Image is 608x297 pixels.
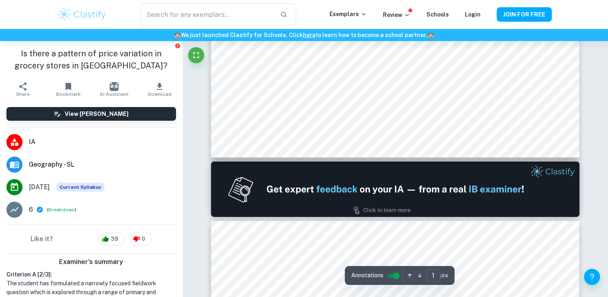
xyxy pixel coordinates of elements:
[303,32,315,38] a: here
[29,137,176,147] span: IA
[2,31,606,39] h6: We just launched Clastify for Schools. Click to learn how to become a school partner.
[129,233,152,245] div: 0
[56,183,104,192] span: Current Syllabus
[48,206,75,213] button: Breakdown
[330,10,367,19] p: Exemplars
[47,206,76,214] span: ( )
[141,3,273,26] input: Search for any exemplars...
[137,235,149,243] span: 0
[56,183,104,192] div: This exemplar is based on the current syllabus. Feel free to refer to it for inspiration/ideas wh...
[91,78,137,101] button: AI Assistant
[110,82,119,91] img: AI Assistant
[65,109,129,118] h6: View [PERSON_NAME]
[106,235,123,243] span: 39
[137,78,182,101] button: Download
[57,6,108,23] img: Clastify logo
[497,7,552,22] button: JOIN FOR FREE
[440,272,448,279] span: / 24
[6,107,176,121] button: View [PERSON_NAME]
[148,91,172,97] span: Download
[6,47,176,72] h1: Is there a pattern of price variation in grocery stores in [GEOGRAPHIC_DATA]?
[29,205,33,214] p: 6
[29,182,50,192] span: [DATE]
[351,271,383,280] span: Annotations
[188,47,204,63] button: Fullscreen
[45,78,91,101] button: Bookmark
[16,91,30,97] span: Share
[465,11,481,18] a: Login
[175,43,181,49] button: Report issue
[174,32,181,38] span: 🏫
[3,257,179,267] h6: Examiner's summary
[100,91,129,97] span: AI Assistant
[426,11,449,18] a: Schools
[6,270,176,279] h6: Criterion A [ 2 / 3 ]:
[56,91,81,97] span: Bookmark
[29,160,176,169] span: Geography - SL
[383,10,410,19] p: Review
[31,234,53,244] h6: Like it?
[98,233,125,245] div: 39
[211,161,579,217] img: Ad
[584,269,600,285] button: Help and Feedback
[427,32,434,38] span: 🏫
